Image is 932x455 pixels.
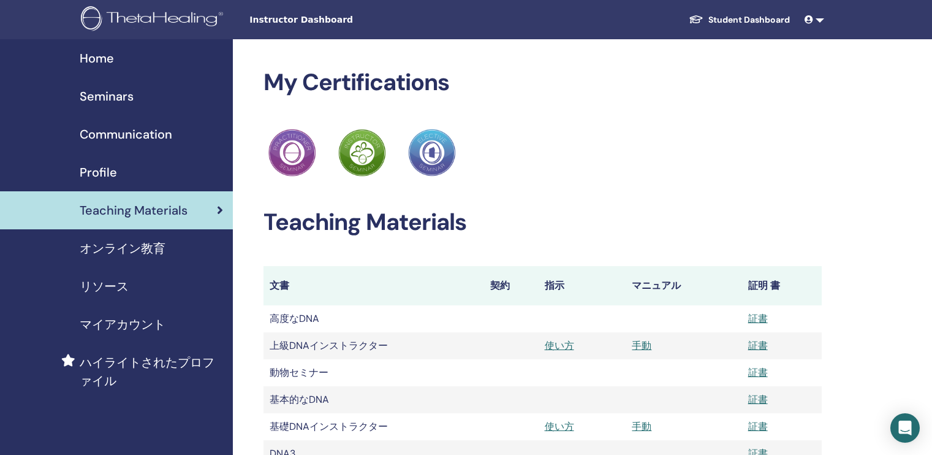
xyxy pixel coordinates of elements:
[742,266,822,305] th: 証明 書
[80,163,117,182] span: Profile
[80,353,223,390] span: ハイライトされたプロファイル
[263,332,484,359] td: 上級DNAインストラクター
[748,420,768,433] a: 証書
[484,266,538,305] th: 契約
[632,339,651,352] a: 手動
[80,87,134,105] span: Seminars
[708,14,790,25] font: Student Dashboard
[545,420,574,433] a: 使い方
[80,315,165,334] span: マイアカウント
[679,9,800,31] a: Student Dashboard
[80,49,114,67] span: Home
[748,393,768,406] a: 証書
[80,239,165,258] span: オンライン教育
[263,266,484,305] th: 文書
[81,6,227,34] img: logo.png
[80,201,188,220] span: Teaching Materials
[748,366,768,379] a: 証書
[80,125,172,143] span: Communication
[249,13,433,26] span: Instructor Dashboard
[263,69,822,97] h2: My Certifications
[338,129,386,177] img: Practitioner
[268,129,316,177] img: Practitioner
[80,277,129,296] span: リソース
[748,312,768,325] a: 証書
[632,420,651,433] a: 手動
[263,359,484,386] td: 動物セミナー
[545,339,574,352] a: 使い方
[539,266,626,305] th: 指示
[626,266,741,305] th: マニュアル
[890,413,920,443] div: インターコムメッセンジャーを開く
[263,208,822,237] h2: Teaching Materials
[263,386,484,413] td: 基本的なDNA
[263,413,484,440] td: 基礎DNAインストラクター
[748,339,768,352] a: 証書
[263,305,484,332] td: 高度なDNA
[408,129,456,177] img: Practitioner
[689,14,703,25] img: graduation-cap-white.svg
